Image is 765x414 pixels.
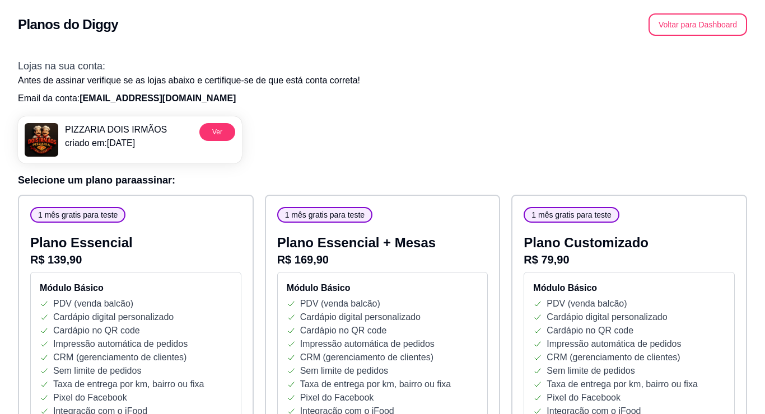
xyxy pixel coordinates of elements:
p: Cardápio digital personalizado [547,310,667,324]
p: PIZZARIA DOIS IRMÃOS [65,123,167,137]
p: CRM (gerenciamento de clientes) [300,351,433,364]
p: PDV (venda balcão) [53,297,133,310]
h4: Módulo Básico [533,281,725,295]
p: CRM (gerenciamento de clientes) [547,351,680,364]
p: Cardápio no QR code [300,324,387,337]
p: Impressão automática de pedidos [300,337,435,351]
a: menu logoPIZZARIA DOIS IRMÃOScriado em:[DATE]Ver [18,116,242,163]
p: Taxa de entrega por km, bairro ou fixa [300,378,451,391]
h4: Módulo Básico [40,281,232,295]
p: R$ 169,90 [277,252,488,267]
p: R$ 79,90 [524,252,735,267]
p: Plano Essencial + Mesas [277,234,488,252]
span: [EMAIL_ADDRESS][DOMAIN_NAME] [80,93,236,103]
p: Taxa de entrega por km, bairro ou fixa [547,378,697,391]
span: 1 mês gratis para teste [527,209,615,220]
p: PDV (venda balcão) [300,297,380,310]
p: Pixel do Facebook [53,391,127,404]
p: Plano Essencial [30,234,241,252]
p: Pixel do Facebook [300,391,374,404]
p: CRM (gerenciamento de clientes) [53,351,186,364]
p: Taxa de entrega por km, bairro ou fixa [53,378,204,391]
h4: Módulo Básico [287,281,479,295]
p: Sem limite de pedidos [53,364,141,378]
p: PDV (venda balcão) [547,297,627,310]
button: Ver [199,123,235,141]
p: Email da conta: [18,92,747,105]
span: 1 mês gratis para teste [34,209,122,220]
p: criado em: [DATE] [65,137,167,150]
p: Plano Customizado [524,234,735,252]
button: Voltar para Dashboard [649,13,747,36]
p: Cardápio digital personalizado [53,310,174,324]
p: Antes de assinar verifique se as lojas abaixo e certifique-se de que está conta correta! [18,74,747,87]
p: Cardápio no QR code [547,324,633,337]
h2: Planos do Diggy [18,16,118,34]
p: Pixel do Facebook [547,391,621,404]
p: Cardápio no QR code [53,324,140,337]
p: Cardápio digital personalizado [300,310,421,324]
span: 1 mês gratis para teste [281,209,369,220]
h3: Lojas na sua conta: [18,58,747,74]
p: R$ 139,90 [30,252,241,267]
p: Impressão automática de pedidos [547,337,681,351]
p: Sem limite de pedidos [300,364,388,378]
img: menu logo [25,123,58,157]
a: Voltar para Dashboard [649,20,747,29]
p: Impressão automática de pedidos [53,337,188,351]
p: Sem limite de pedidos [547,364,635,378]
h3: Selecione um plano para assinar : [18,172,747,188]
